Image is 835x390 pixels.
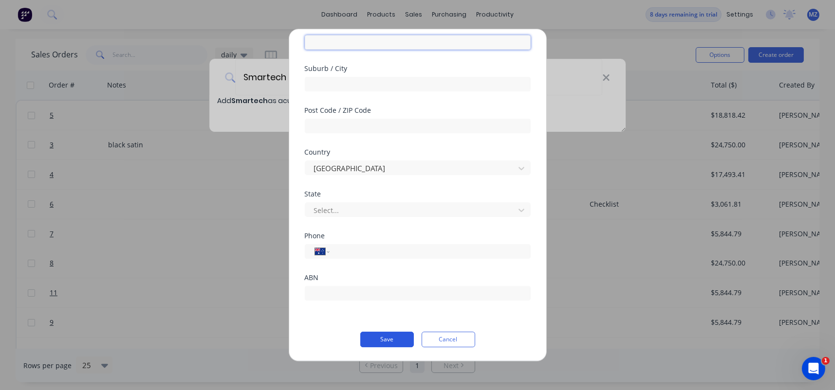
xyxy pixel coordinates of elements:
div: Phone [305,232,531,239]
div: ABN [305,274,531,281]
span: 1 [822,357,830,365]
div: Address continued [305,23,531,30]
div: State [305,191,531,197]
div: Suburb / City [305,65,531,72]
div: Country [305,149,531,156]
div: Post Code / ZIP Code [305,107,531,114]
button: Save [360,332,414,347]
iframe: Intercom live chat [802,357,825,380]
button: Cancel [422,332,475,347]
